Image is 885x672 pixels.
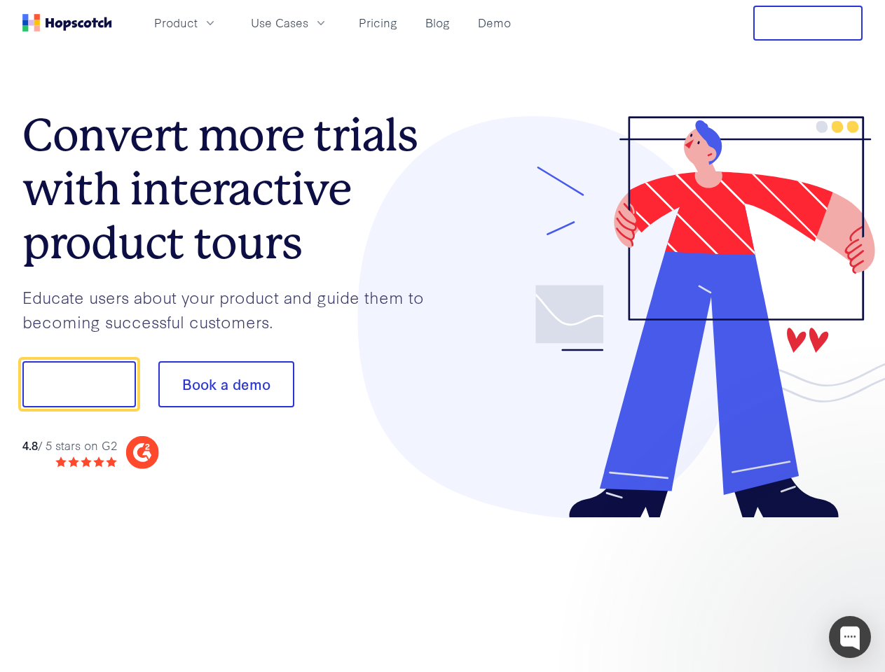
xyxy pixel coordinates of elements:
div: / 5 stars on G2 [22,437,117,454]
a: Home [22,14,112,31]
a: Pricing [353,11,403,34]
span: Use Cases [251,14,308,31]
a: Demo [472,11,516,34]
span: Product [154,14,198,31]
button: Product [146,11,226,34]
button: Use Cases [242,11,336,34]
a: Blog [420,11,455,34]
button: Show me! [22,361,136,407]
button: Free Trial [753,6,863,41]
p: Educate users about your product and guide them to becoming successful customers. [22,285,443,333]
strong: 4.8 [22,437,38,453]
h1: Convert more trials with interactive product tours [22,108,443,269]
button: Book a demo [158,361,294,407]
